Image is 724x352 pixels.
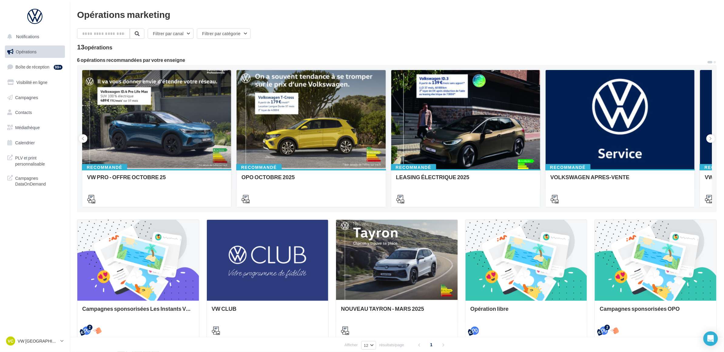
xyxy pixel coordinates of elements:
div: Recommandé [391,164,436,171]
div: opérations [84,45,112,50]
span: Calendrier [15,140,35,145]
span: Campagnes DataOnDemand [15,174,62,187]
span: Opérations [16,49,36,54]
a: Visibilité en ligne [4,76,66,89]
a: PLV et print personnalisable [4,151,66,169]
a: Opérations [4,45,66,58]
span: VC [8,338,13,344]
span: Afficher [345,342,358,348]
a: Calendrier [4,136,66,149]
div: Recommandé [545,164,591,171]
p: VW [GEOGRAPHIC_DATA] [18,338,58,344]
div: 99+ [54,65,62,70]
a: Campagnes DataOnDemand [4,172,66,189]
span: Visibilité en ligne [16,80,47,85]
span: Notifications [16,34,39,39]
div: 13 [77,44,113,50]
button: Notifications [4,30,64,43]
div: Campagnes sponsorisées OPO [600,306,712,318]
div: Recommandé [236,164,281,171]
div: NOUVEAU TAYRON - MARS 2025 [341,306,453,318]
div: OPO OCTOBRE 2025 [241,174,381,186]
div: 2 [604,325,610,330]
a: Contacts [4,106,66,119]
div: Opérations marketing [77,10,717,19]
div: 6 opérations recommandées par votre enseigne [77,58,707,62]
span: Médiathèque [15,125,40,130]
a: Boîte de réception99+ [4,60,66,73]
div: Open Intercom Messenger [703,331,718,346]
div: Campagnes sponsorisées Les Instants VW Octobre [82,306,194,318]
div: VW PRO - OFFRE OCTOBRE 25 [87,174,226,186]
span: Boîte de réception [15,64,49,69]
button: 12 [361,341,376,350]
a: Campagnes [4,91,66,104]
div: 2 [87,325,93,330]
span: Contacts [15,110,32,115]
span: résultats/page [379,342,404,348]
a: Médiathèque [4,121,66,134]
span: 12 [364,343,369,348]
span: PLV et print personnalisable [15,154,62,167]
div: VOLKSWAGEN APRES-VENTE [551,174,690,186]
div: Recommandé [82,164,127,171]
span: 1 [426,340,436,350]
div: LEASING ÉLECTRIQUE 2025 [396,174,535,186]
div: VW CLUB [212,306,324,318]
a: VC VW [GEOGRAPHIC_DATA] [5,335,65,347]
button: Filtrer par canal [148,28,194,39]
span: Campagnes [15,95,38,100]
button: Filtrer par catégorie [197,28,251,39]
div: Opération libre [470,306,582,318]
